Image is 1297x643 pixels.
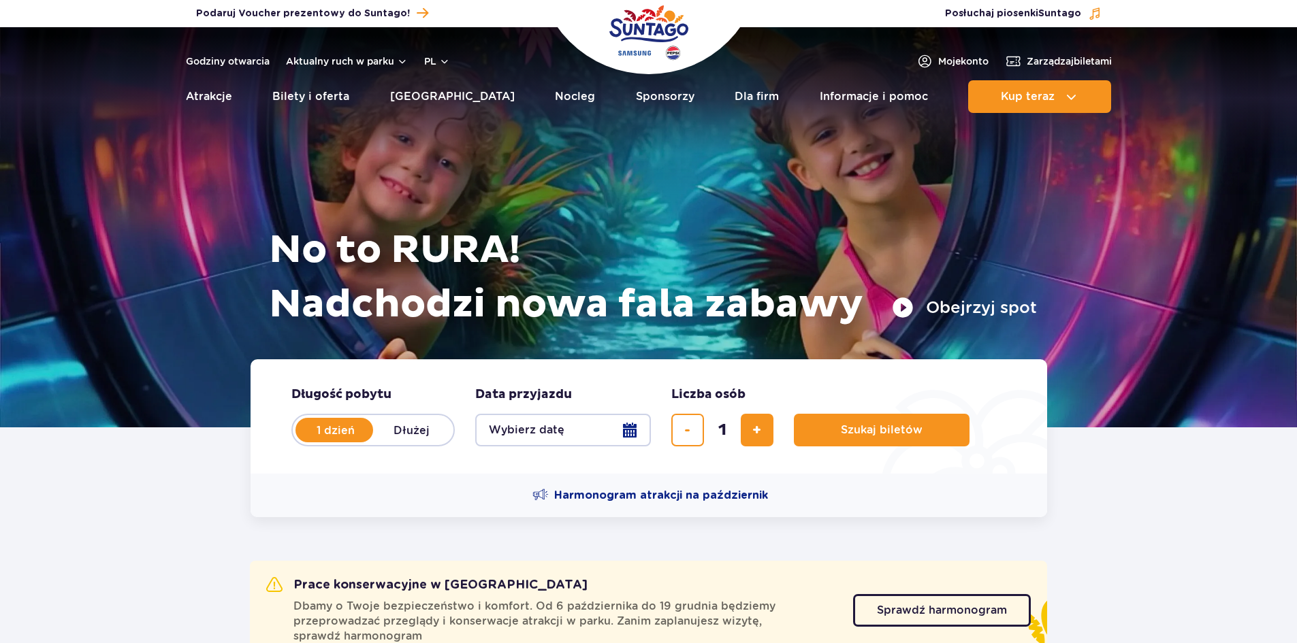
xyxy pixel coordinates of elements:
input: liczba biletów [706,414,739,446]
a: Sponsorzy [636,80,694,113]
button: dodaj bilet [741,414,773,446]
button: Aktualny ruch w parku [286,56,408,67]
a: Harmonogram atrakcji na październik [532,487,768,504]
button: pl [424,54,450,68]
span: Posłuchaj piosenki [945,7,1081,20]
label: 1 dzień [297,416,374,444]
span: Kup teraz [1001,90,1055,103]
span: Podaruj Voucher prezentowy do Suntago! [196,7,410,20]
a: Dla firm [735,80,779,113]
a: Atrakcje [186,80,232,113]
a: Informacje i pomoc [820,80,928,113]
span: Sprawdź harmonogram [877,605,1007,616]
button: Posłuchaj piosenkiSuntago [945,7,1102,20]
form: Planowanie wizyty w Park of Poland [251,359,1047,474]
label: Dłużej [373,416,451,444]
a: Bilety i oferta [272,80,349,113]
span: Liczba osób [671,386,746,403]
a: Podaruj Voucher prezentowy do Suntago! [196,4,428,22]
button: Obejrzyj spot [892,297,1037,318]
button: Wybierz datę [475,414,651,446]
button: Kup teraz [968,80,1111,113]
span: Szukaj biletów [841,424,923,436]
span: Zarządzaj biletami [1027,54,1112,68]
a: Godziny otwarcia [186,54,270,68]
button: usuń bilet [671,414,704,446]
span: Moje konto [938,54,989,68]
a: Nocleg [555,80,595,113]
a: Sprawdź harmonogram [853,594,1031,627]
h2: Prace konserwacyjne w [GEOGRAPHIC_DATA] [266,577,588,593]
h1: No to RURA! Nadchodzi nowa fala zabawy [269,223,1037,332]
button: Szukaj biletów [794,414,970,446]
a: Mojekonto [916,53,989,69]
span: Suntago [1038,9,1081,18]
a: [GEOGRAPHIC_DATA] [390,80,515,113]
span: Data przyjazdu [475,386,572,403]
a: Zarządzajbiletami [1005,53,1112,69]
span: Harmonogram atrakcji na październik [554,488,768,503]
span: Długość pobytu [291,386,391,403]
